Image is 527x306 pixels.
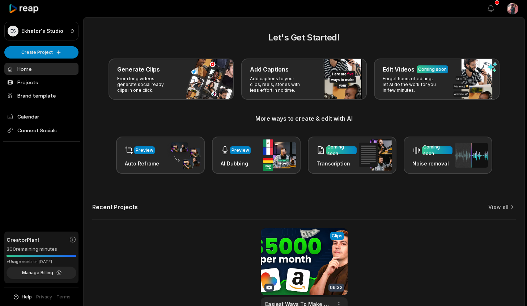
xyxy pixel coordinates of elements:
div: Preview [136,147,153,154]
h2: Let's Get Started! [92,31,516,44]
a: Brand template [4,90,78,102]
h3: More ways to create & edit with AI [92,114,516,123]
a: Terms [56,294,71,300]
h3: Noise removal [412,160,452,167]
h2: Recent Projects [92,203,138,211]
img: auto_reframe.png [167,141,200,169]
img: ai_dubbing.png [263,139,296,171]
p: Ekhator's Studio [21,28,63,34]
div: Coming soon [418,66,447,73]
p: From long videos generate social ready clips in one click. [117,76,173,93]
h3: Generate Clips [117,65,160,74]
a: Projects [4,76,78,88]
span: Help [22,294,32,300]
a: Privacy [36,294,52,300]
a: Home [4,63,78,75]
a: View all [488,203,509,211]
div: 300 remaining minutes [7,246,76,253]
p: Add captions to your clips, reels, stories with less effort in no time. [250,76,306,93]
div: Coming soon [327,144,355,157]
span: Connect Socials [4,124,78,137]
img: noise_removal.png [455,143,488,168]
h3: Edit Videos [383,65,415,74]
span: Creator Plan! [7,236,39,243]
img: transcription.png [359,139,392,171]
a: Calendar [4,111,78,122]
div: ES [8,26,18,36]
h3: Auto Reframe [125,160,159,167]
div: *Usage resets on [DATE] [7,259,76,264]
div: Preview [231,147,249,154]
h3: Transcription [316,160,357,167]
button: Help [13,294,32,300]
p: Forget hours of editing, let AI do the work for you in few minutes. [383,76,439,93]
button: Manage Billing [7,267,76,279]
h3: Add Captions [250,65,289,74]
button: Create Project [4,46,78,59]
div: Coming soon [423,144,451,157]
h3: AI Dubbing [221,160,251,167]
